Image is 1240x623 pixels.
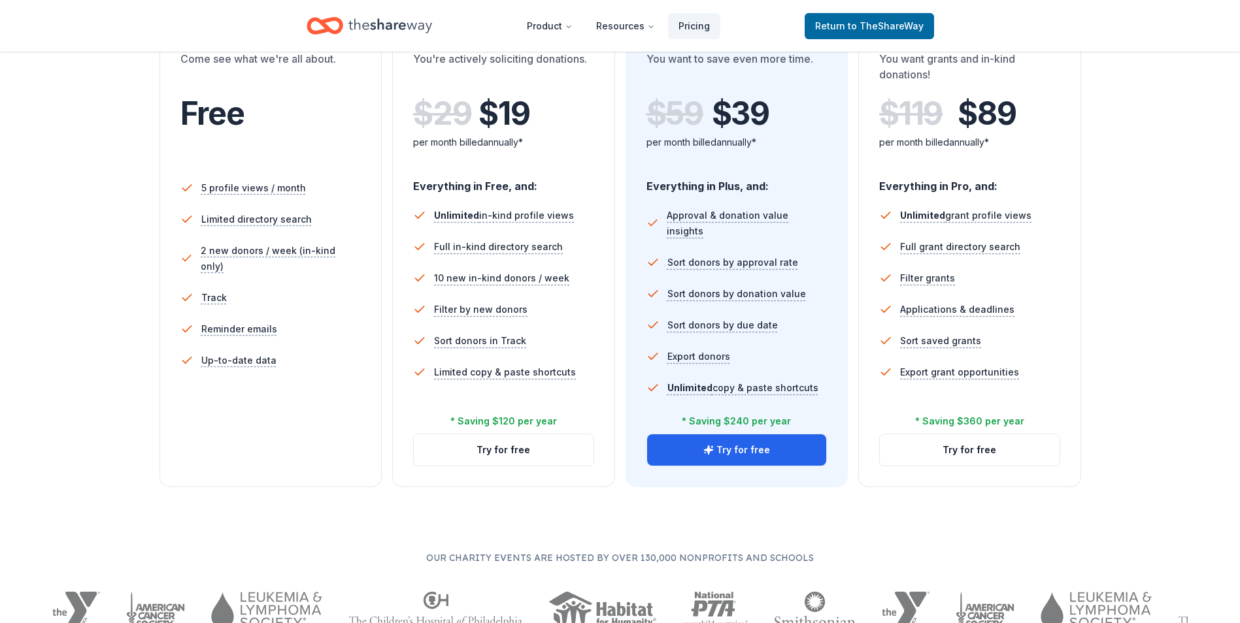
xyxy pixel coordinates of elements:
[413,51,594,88] div: You're actively soliciting donations.
[201,180,306,196] span: 5 profile views / month
[450,413,557,429] div: * Saving $120 per year
[879,51,1060,88] div: You want grants and in-kind donations!
[201,290,227,306] span: Track
[879,135,1060,150] div: per month billed annually*
[646,135,828,150] div: per month billed annually*
[201,212,312,227] span: Limited directory search
[414,434,594,466] button: Try for free
[900,302,1014,317] span: Applications & deadlines
[667,349,730,364] span: Export donors
[900,210,1031,221] span: grant profile views
[805,13,934,39] a: Returnto TheShareWay
[646,51,828,88] div: You want to save even more time.
[879,167,1060,195] div: Everything in Pro, and:
[667,255,798,270] span: Sort donors by approval rate
[667,208,827,239] span: Approval & donation value insights
[434,333,526,349] span: Sort donors in Track
[413,167,594,195] div: Everything in Free, and:
[180,51,361,88] div: Come see what we're all about.
[201,353,276,368] span: Up-to-date data
[516,10,720,41] nav: Main
[646,167,828,195] div: Everything in Plus, and:
[880,434,1060,466] button: Try for free
[516,13,583,39] button: Product
[900,270,955,286] span: Filter grants
[413,135,594,150] div: per month billed annually*
[958,95,1016,132] span: $ 89
[667,382,818,393] span: copy & paste shortcuts
[915,413,1024,429] div: * Saving $360 per year
[434,210,479,221] span: Unlimited
[712,95,769,132] span: $ 39
[180,94,244,133] span: Free
[52,550,1188,566] p: Our charity events are hosted by over 130,000 nonprofits and schools
[667,382,712,393] span: Unlimited
[434,302,528,317] span: Filter by new donors
[201,321,277,337] span: Reminder emails
[434,239,563,255] span: Full in-kind directory search
[434,210,574,221] span: in-kind profile views
[815,18,924,34] span: Return
[682,413,791,429] div: * Saving $240 per year
[667,317,778,333] span: Sort donors by due date
[586,13,665,39] button: Resources
[478,95,529,132] span: $ 19
[434,270,569,286] span: 10 new in-kind donors / week
[900,364,1019,380] span: Export grant opportunities
[647,434,827,466] button: Try for free
[434,364,576,380] span: Limited copy & paste shortcuts
[667,286,806,302] span: Sort donors by donation value
[900,333,981,349] span: Sort saved grants
[900,239,1020,255] span: Full grant directory search
[307,10,432,41] a: Home
[668,13,720,39] a: Pricing
[900,210,945,221] span: Unlimited
[201,243,361,274] span: 2 new donors / week (in-kind only)
[848,20,924,31] span: to TheShareWay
